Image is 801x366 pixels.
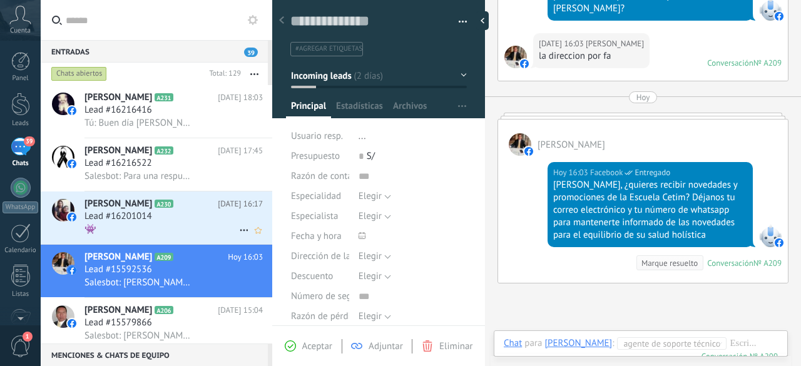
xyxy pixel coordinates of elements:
[291,206,349,226] div: Especialista
[291,252,379,261] span: Dirección de la clínica
[204,68,241,80] div: Total: 129
[218,198,263,210] span: [DATE] 16:17
[41,138,272,191] a: avataricon[PERSON_NAME]A232[DATE] 17:45Lead #16216522Salesbot: Para una respuesta más rápida y di...
[3,290,39,298] div: Listas
[759,225,782,247] span: Facebook
[41,343,268,366] div: Menciones & Chats de equipo
[544,337,612,348] div: Manuel Reyna
[291,226,349,247] div: Fecha y hora
[641,257,698,269] div: Marque resuelto
[775,238,783,247] img: facebook-sm.svg
[612,337,614,350] span: :
[84,145,152,157] span: [PERSON_NAME]
[359,307,391,327] button: Elegir
[218,304,263,317] span: [DATE] 15:04
[504,46,527,68] span: Manuel Reyna
[228,251,263,263] span: Hoy 16:03
[524,337,542,350] span: para
[3,201,38,213] div: WhatsApp
[359,310,382,322] span: Elegir
[586,38,644,50] span: Manuel Reyna
[3,119,39,128] div: Leads
[84,251,152,263] span: [PERSON_NAME]
[68,319,76,328] img: icon
[702,351,778,362] div: 209
[155,253,173,261] span: A209
[291,130,343,142] span: Usuario resp.
[68,266,76,275] img: icon
[439,340,472,352] span: Eliminar
[359,270,382,282] span: Elegir
[553,166,590,179] div: Hoy 16:03
[753,258,782,268] div: № A209
[84,304,152,317] span: [PERSON_NAME]
[218,91,263,104] span: [DATE] 18:03
[24,136,34,146] span: 39
[291,166,349,186] div: Razón de contacto
[41,245,272,297] a: avataricon[PERSON_NAME]A209Hoy 16:03Lead #15592536Salesbot: [PERSON_NAME], ¿quieres recibir noved...
[302,340,332,352] span: Aceptar
[155,306,173,314] span: A206
[291,100,326,118] span: Principal
[359,130,366,142] span: ...
[707,258,753,268] div: Conversación
[155,146,173,155] span: A232
[336,100,383,118] span: Estadísticas
[524,147,533,156] img: facebook-sm.svg
[359,267,391,287] button: Elegir
[590,166,623,179] span: Facebook
[636,91,650,103] div: Hoy
[359,250,382,262] span: Elegir
[84,330,194,342] span: Salesbot: [PERSON_NAME], ¿quieres recibir novedades y promociones de la Escuela Cetim? Déjanos tu...
[367,150,375,162] span: S/
[291,267,349,287] div: Descuento
[635,166,670,179] span: Entregado
[3,247,39,255] div: Calendario
[68,106,76,115] img: icon
[68,213,76,221] img: icon
[359,206,391,226] button: Elegir
[84,117,194,129] span: Tú: Buen día [PERSON_NAME] dime tiene sun numero de whatsapp para darte la informacion? o bien ag...
[41,298,272,350] a: avataricon[PERSON_NAME]A206[DATE] 15:04Lead #15579866Salesbot: [PERSON_NAME], ¿quieres recibir no...
[291,231,342,241] span: Fecha y hora
[3,160,39,168] div: Chats
[84,263,152,276] span: Lead #15592536
[291,191,341,201] span: Especialidad
[10,27,31,35] span: Cuenta
[291,307,349,327] div: Razón de pérdida
[359,190,382,202] span: Elegir
[291,126,349,146] div: Usuario resp.
[393,100,427,118] span: Archivos
[553,179,747,241] div: [PERSON_NAME], ¿quieres recibir novedades y promociones de la Escuela Cetim? Déjanos tu correo el...
[623,337,713,350] span: Agente de soporte técnico
[359,210,382,222] span: Elegir
[291,247,349,267] div: Dirección de la clínica
[359,186,391,206] button: Elegir
[155,200,173,208] span: A230
[291,292,365,301] span: Número de seguro
[291,171,365,181] span: Razón de contacto
[538,139,605,151] span: Manuel Reyna
[476,11,489,30] div: Ocultar
[753,58,782,68] div: № A209
[295,44,362,53] span: #agregar etiquetas
[369,340,403,352] span: Adjuntar
[84,317,152,329] span: Lead #15579866
[84,91,152,104] span: [PERSON_NAME]
[617,337,727,350] button: Agente de soporte técnico
[3,74,39,83] div: Panel
[23,332,33,342] span: 1
[84,210,152,223] span: Lead #16201014
[359,247,391,267] button: Elegir
[775,12,783,21] img: facebook-sm.svg
[291,186,349,206] div: Especialidad
[41,191,272,244] a: avataricon[PERSON_NAME]A230[DATE] 16:17Lead #16201014👾
[291,272,333,281] span: Descuento
[218,145,263,157] span: [DATE] 17:45
[84,277,194,288] span: Salesbot: [PERSON_NAME], ¿quieres recibir novedades y promociones de la Escuela Cetim? Déjanos tu...
[509,133,531,156] span: Manuel Reyna
[707,58,753,68] div: Conversación
[84,170,194,182] span: Salesbot: Para una respuesta más rápida y directa del Curso de Biomagnetismo u otros temas, escrí...
[244,48,258,57] span: 39
[291,312,360,321] span: Razón de pérdida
